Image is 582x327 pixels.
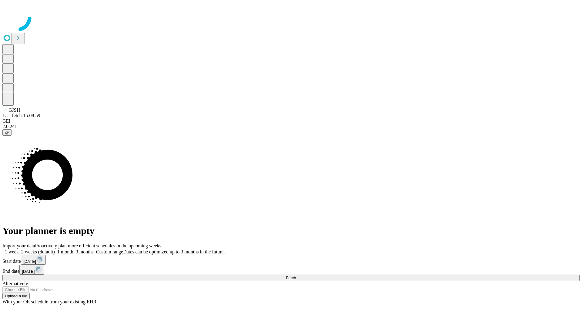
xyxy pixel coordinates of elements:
[2,124,580,129] div: 2.0.241
[2,243,35,248] span: Import your data
[2,281,28,286] span: Alternatively
[22,269,35,274] span: [DATE]
[8,107,20,113] span: GJSH
[35,243,162,248] span: Proactively plan more efficient schedules in the upcoming weeks.
[2,225,580,236] h1: Your planner is empty
[2,118,580,124] div: GEI
[23,259,36,264] span: [DATE]
[19,265,44,275] button: [DATE]
[2,293,30,299] button: Upload a file
[96,249,123,254] span: Custom range
[286,276,296,280] span: Fetch
[21,249,55,254] span: 2 weeks (default)
[2,299,96,304] span: With your OR schedule from your existing EHR
[2,129,12,136] button: @
[5,249,19,254] span: 1 week
[76,249,94,254] span: 3 months
[57,249,73,254] span: 1 month
[123,249,225,254] span: Dates can be optimized up to 3 months in the future.
[2,265,580,275] div: End date
[21,255,46,265] button: [DATE]
[2,255,580,265] div: Start date
[5,130,9,135] span: @
[2,113,40,118] span: Last fetch: 15:08:59
[2,275,580,281] button: Fetch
